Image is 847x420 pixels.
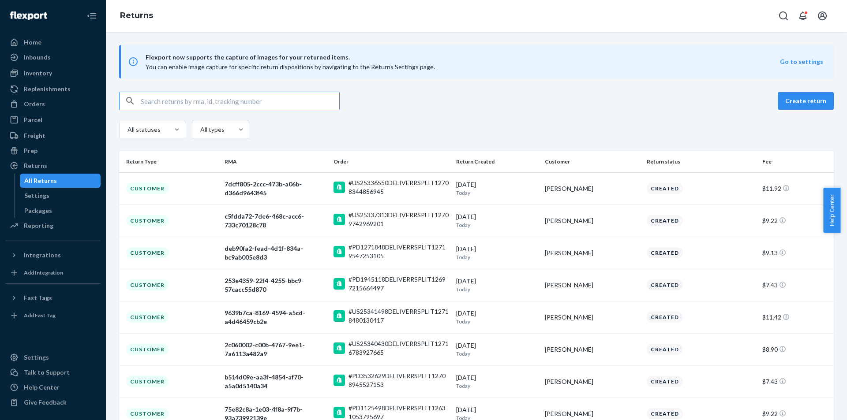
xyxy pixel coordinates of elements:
[126,344,169,355] div: Customer
[456,382,538,390] p: Today
[794,7,812,25] button: Open notifications
[647,215,683,226] div: Created
[456,309,538,325] div: [DATE]
[759,365,834,398] td: $7.43
[349,243,449,260] div: #PD1271848DELIVERRSPLIT12719547253105
[5,291,101,305] button: Fast Tags
[225,180,326,197] div: 7dcff805-2ccc-473b-a06b-d366d9643f45
[778,92,834,110] button: Create return
[225,373,326,390] div: b514d09e-aa3f-4854-af70-a5a0d5140a34
[126,279,169,290] div: Customer
[5,266,101,280] a: Add Integration
[456,286,538,293] p: Today
[349,307,449,325] div: #US25341498DELIVERRSPLIT12718480130417
[120,11,153,20] a: Returns
[349,275,449,293] div: #PD1945118DELIVERRSPLIT12697215664497
[24,191,49,200] div: Settings
[456,350,538,357] p: Today
[126,215,169,226] div: Customer
[545,377,640,386] div: [PERSON_NAME]
[456,180,538,197] div: [DATE]
[349,178,449,196] div: #US25336550DELIVERRSPLIT12708344856945
[5,144,101,158] a: Prep
[5,350,101,364] a: Settings
[24,312,56,319] div: Add Fast Tag
[349,372,449,389] div: #PD3532629DELIVERRSPLIT12708945527153
[24,206,52,215] div: Packages
[456,341,538,357] div: [DATE]
[5,395,101,409] button: Give Feedback
[643,151,759,172] th: Return status
[759,172,834,204] td: $11.92
[5,82,101,96] a: Replenishments
[5,219,101,233] a: Reporting
[24,38,41,47] div: Home
[823,188,840,233] span: Help Center
[5,66,101,80] a: Inventory
[24,176,57,185] div: All Returns
[759,151,834,172] th: Fee
[24,85,71,93] div: Replenishments
[453,151,541,172] th: Return Created
[759,204,834,237] td: $9.22
[647,247,683,258] div: Created
[545,313,640,322] div: [PERSON_NAME]
[24,131,45,140] div: Freight
[775,7,792,25] button: Open Search Box
[126,247,169,258] div: Customer
[456,373,538,390] div: [DATE]
[221,151,330,172] th: RMA
[24,100,45,108] div: Orders
[541,151,643,172] th: Customer
[225,244,326,262] div: deb90fa2-fead-4d1f-834a-bc9ab005e8d3
[456,318,538,325] p: Today
[5,380,101,394] a: Help Center
[119,151,221,172] th: Return Type
[225,308,326,326] div: 9639b7ca-8169-4594-a5cd-a4d46459cb2e
[759,301,834,333] td: $11.42
[126,408,169,419] div: Customer
[5,159,101,173] a: Returns
[24,161,47,170] div: Returns
[456,221,538,229] p: Today
[126,183,169,194] div: Customer
[24,221,53,230] div: Reporting
[545,249,640,257] div: [PERSON_NAME]
[141,92,339,110] input: Search returns by rma, id, tracking number
[24,53,51,62] div: Inbounds
[5,97,101,111] a: Orders
[146,63,435,71] span: You can enable image capture for specific return dispositions by navigating to the Returns Settin...
[456,277,538,293] div: [DATE]
[349,339,449,357] div: #US25340430DELIVERRSPLIT12716783927665
[813,7,831,25] button: Open account menu
[24,115,42,124] div: Parcel
[5,129,101,143] a: Freight
[10,11,47,20] img: Flexport logo
[456,253,538,261] p: Today
[545,216,640,225] div: [PERSON_NAME]
[330,151,453,172] th: Order
[24,353,49,362] div: Settings
[647,279,683,290] div: Created
[126,376,169,387] div: Customer
[759,333,834,365] td: $8.90
[545,281,640,290] div: [PERSON_NAME]
[545,184,640,193] div: [PERSON_NAME]
[24,294,52,302] div: Fast Tags
[225,341,326,358] div: 2c060002-c00b-4767-9ee1-7a6113a482a9
[647,344,683,355] div: Created
[647,408,683,419] div: Created
[24,269,63,276] div: Add Integration
[5,50,101,64] a: Inbounds
[20,174,101,188] a: All Returns
[780,57,823,66] button: Go to settings
[456,189,538,197] p: Today
[647,183,683,194] div: Created
[456,245,538,261] div: [DATE]
[759,269,834,301] td: $7.43
[5,248,101,262] button: Integrations
[225,276,326,294] div: 253e4359-22f4-4255-bbc9-57cacc55d870
[24,251,61,260] div: Integrations
[225,212,326,230] div: c5fdda72-7de6-468c-acc6-733c70128c78
[5,113,101,127] a: Parcel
